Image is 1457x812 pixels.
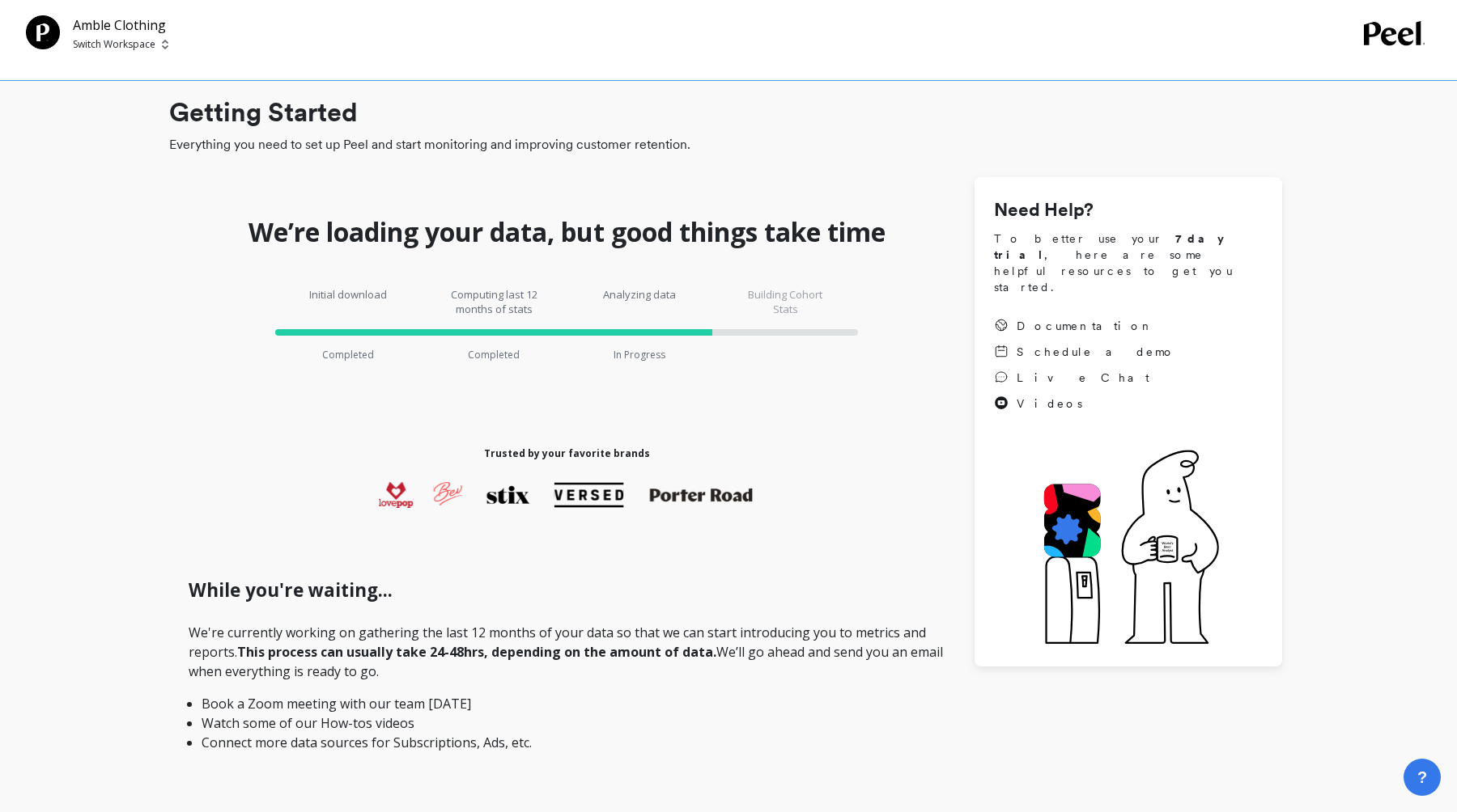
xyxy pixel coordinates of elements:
span: Everything you need to set up Peel and start monitoring and improving customer retention. [169,135,1282,154]
li: Book a Zoom meeting with our team [DATE] [202,694,932,713]
strong: 7 day trial [994,232,1238,261]
p: Completed [468,349,520,362]
li: Connect more data sources for Subscriptions, Ads, etc. [202,733,932,752]
li: Watch some of our How-tos videos [202,713,932,733]
p: Switch Workspace [73,38,155,51]
p: Analyzing data [591,287,688,316]
a: Documentation [994,318,1175,334]
h1: Trusted by your favorite brands [484,447,650,460]
span: Schedule a demo [1017,344,1175,360]
button: ? [1404,759,1441,796]
a: Videos [994,395,1175,412]
h1: We’re loading your data, but good things take time [248,216,886,248]
p: Initial download [299,287,397,316]
span: ? [1417,766,1427,789]
span: Videos [1017,395,1082,412]
span: Documentation [1017,318,1154,334]
p: We're currently working on gathering the last 12 months of your data so that we can start introdu... [189,623,945,752]
p: Completed [322,349,374,362]
strong: This process can usually take 24-48hrs, depending on the amount of data. [237,643,716,661]
img: Team Profile [26,15,60,49]
p: Building Cohort Stats [737,287,834,316]
p: Amble Clothing [73,15,168,35]
h1: Need Help? [994,197,1263,224]
a: Schedule a demo [994,344,1175,360]
img: picker [162,38,168,51]
h1: Getting Started [169,93,1282,132]
p: In Progress [614,349,665,362]
h1: While you're waiting... [189,577,945,604]
span: To better use your , here are some helpful resources to get you started. [994,230,1263,295]
p: Computing last 12 months of stats [445,287,542,316]
span: Live Chat [1017,370,1149,386]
